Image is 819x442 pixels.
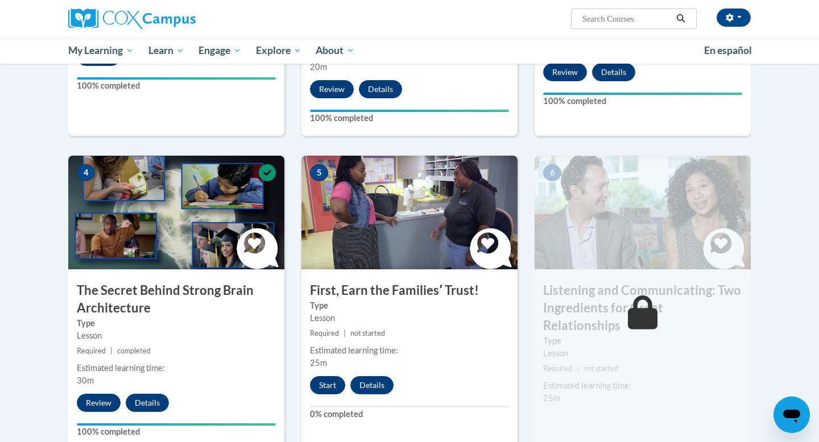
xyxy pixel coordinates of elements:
[584,364,618,373] span: not started
[359,80,402,98] button: Details
[310,62,327,72] span: 20m
[68,9,284,29] a: Cox Campus
[309,37,362,64] a: About
[350,376,394,394] button: Details
[249,37,309,64] a: Explore
[77,362,276,374] div: Estimated learning time:
[310,312,509,324] div: Lesson
[191,37,249,64] a: Engage
[543,347,742,360] div: Lesson
[256,44,301,57] span: Explore
[316,44,354,57] span: About
[543,380,742,392] div: Estimated learning time:
[68,156,284,269] img: Course Image
[581,12,672,26] input: Search Courses
[310,408,509,420] label: 0% completed
[717,9,751,27] button: Account Settings
[301,282,518,299] h3: First, Earn the Familiesʹ Trust!
[68,9,196,29] img: Cox Campus
[77,347,106,355] span: Required
[148,44,184,57] span: Learn
[344,329,346,337] span: |
[592,63,635,81] button: Details
[310,329,339,337] span: Required
[310,358,327,368] span: 25m
[126,394,169,412] button: Details
[543,93,742,95] div: Your progress
[535,282,751,334] h3: Listening and Communicating: Two Ingredients for Great Relationships
[77,376,94,385] span: 30m
[543,164,561,181] span: 6
[68,44,134,57] span: My Learning
[543,393,560,403] span: 25m
[543,335,742,347] label: Type
[543,63,587,81] button: Review
[77,317,276,330] label: Type
[672,12,689,26] button: Search
[535,156,751,269] img: Course Image
[77,423,276,426] div: Your progress
[51,37,768,64] div: Main menu
[310,376,345,394] button: Start
[310,344,509,357] div: Estimated learning time:
[141,37,192,64] a: Learn
[301,156,518,269] img: Course Image
[577,364,579,373] span: |
[77,80,276,92] label: 100% completed
[110,347,113,355] span: |
[77,394,121,412] button: Review
[310,80,354,98] button: Review
[198,44,241,57] span: Engage
[77,77,276,80] div: Your progress
[77,426,276,438] label: 100% completed
[543,95,742,107] label: 100% completed
[350,329,385,337] span: not started
[310,164,328,181] span: 5
[773,397,810,433] iframe: Button to launch messaging window
[543,364,572,373] span: Required
[310,299,509,312] label: Type
[697,39,759,62] a: En español
[68,282,284,317] h3: The Secret Behind Strong Brain Architecture
[61,37,141,64] a: My Learning
[117,347,151,355] span: completed
[77,164,95,181] span: 4
[704,44,752,56] span: En español
[310,110,509,112] div: Your progress
[310,112,509,124] label: 100% completed
[77,330,276,342] div: Lesson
